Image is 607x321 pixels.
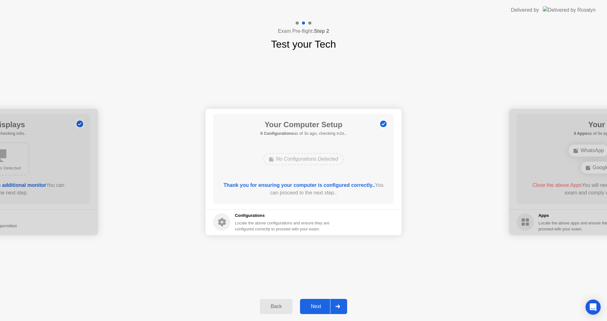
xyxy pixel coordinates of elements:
div: Back [262,304,291,309]
button: Back [260,299,292,314]
h1: Test your Tech [271,37,336,52]
div: Locate the above configurations and ensure they are configured correctly to proceed with your exam. [235,220,331,232]
h1: Your Computer Setup [261,119,347,130]
b: Step 2 [314,28,329,34]
img: Delivered by Rosalyn [543,6,596,14]
div: Open Intercom Messenger [586,300,601,315]
b: Thank you for ensuring your computer is configured correctly.. [224,182,375,188]
div: You can proceed to the next step.. [222,181,385,197]
b: 0 Configurations [261,131,294,136]
div: Next [302,304,330,309]
button: Next [300,299,347,314]
div: No Configurations Detected [263,153,344,165]
h4: Exam Pre-flight: [278,27,329,35]
h5: Configurations [235,212,331,219]
h5: as of 3s ago, checking in2s.. [261,130,347,137]
div: Delivered by [511,6,539,14]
